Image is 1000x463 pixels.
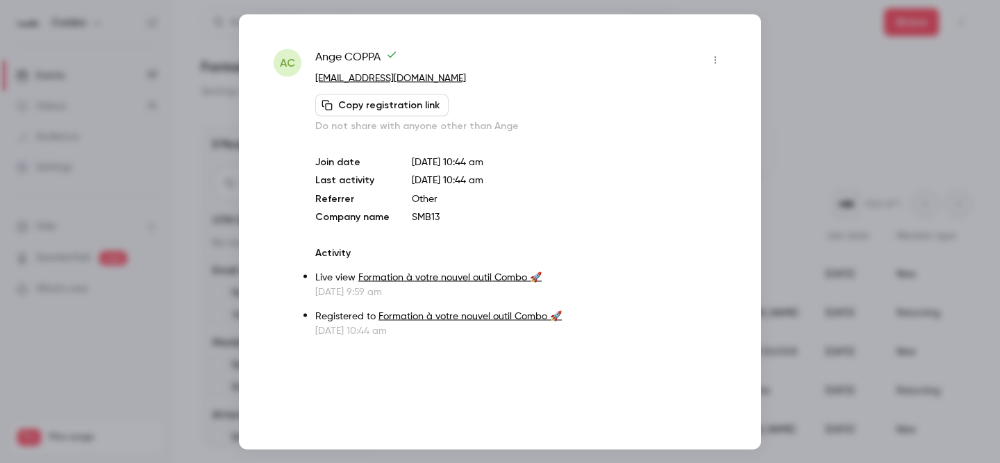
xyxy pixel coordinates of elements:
[378,311,562,321] a: Formation à votre nouvel outil Combo 🚀
[315,246,726,260] p: Activity
[315,210,390,224] p: Company name
[315,73,466,83] a: [EMAIL_ADDRESS][DOMAIN_NAME]
[315,323,726,337] p: [DATE] 10:44 am
[412,210,726,224] p: SMB13
[315,173,390,187] p: Last activity
[315,155,390,169] p: Join date
[315,192,390,205] p: Referrer
[315,309,726,323] p: Registered to
[280,54,295,71] span: AC
[412,175,483,185] span: [DATE] 10:44 am
[315,270,726,285] p: Live view
[358,272,542,282] a: Formation à votre nouvel outil Combo 🚀
[315,119,726,133] p: Do not share with anyone other than Ange
[315,285,726,298] p: [DATE] 9:59 am
[412,155,726,169] p: [DATE] 10:44 am
[315,49,397,71] span: Ange COPPA
[412,192,726,205] p: Other
[315,94,449,116] button: Copy registration link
